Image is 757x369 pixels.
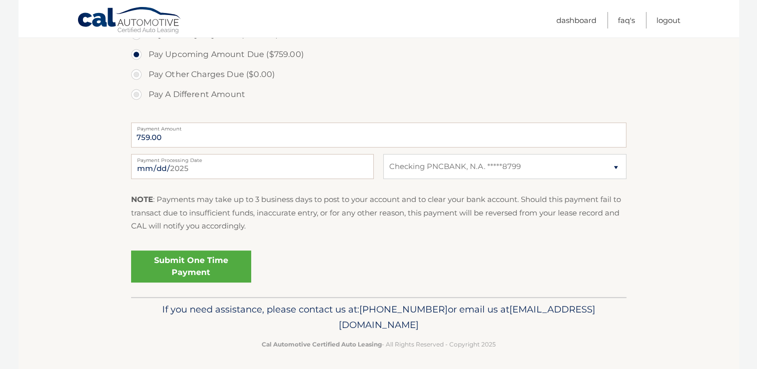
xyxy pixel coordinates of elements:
span: [PHONE_NUMBER] [359,303,448,315]
label: Pay Upcoming Amount Due ($759.00) [131,44,626,64]
input: Payment Amount [131,122,626,147]
a: Cal Automotive [77,6,182,35]
p: If you need assistance, please contact us at: or email us at [138,301,620,333]
a: FAQ's [618,12,635,28]
a: Submit One Time Payment [131,250,251,282]
label: Payment Amount [131,122,626,130]
p: - All Rights Reserved - Copyright 2025 [138,339,620,349]
label: Pay A Different Amount [131,84,626,104]
a: Dashboard [556,12,596,28]
label: Payment Processing Date [131,154,374,162]
p: : Payments may take up to 3 business days to post to your account and to clear your bank account.... [131,193,626,232]
strong: Cal Automotive Certified Auto Leasing [262,340,382,348]
label: Pay Other Charges Due ($0.00) [131,64,626,84]
strong: NOTE [131,194,153,204]
input: Payment Date [131,154,374,179]
a: Logout [656,12,680,28]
